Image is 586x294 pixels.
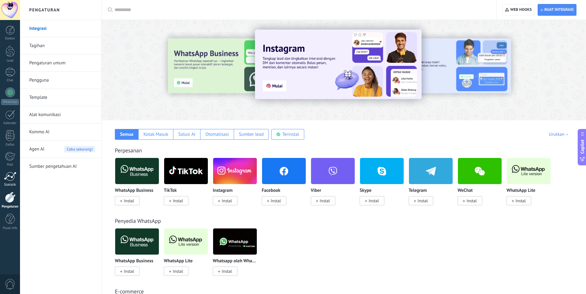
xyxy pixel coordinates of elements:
img: Slide 3 [168,38,299,93]
span: Instal [271,198,281,203]
img: logo_main.png [213,227,257,256]
div: Daftar [1,143,19,147]
div: Pusat Info [1,226,19,230]
span: Instal [320,198,330,203]
img: logo_main.png [164,227,208,256]
p: WhatsApp Business [115,188,153,193]
img: skype.png [360,156,404,186]
a: Template [29,89,95,106]
a: Pengguna [29,72,95,89]
div: WhatsApp Business [115,158,164,213]
div: Urutkan [549,131,570,137]
a: Integrasi [29,20,95,37]
a: Agen AICoba sekarang! [29,141,95,158]
span: Instal [173,198,183,203]
span: Instal [124,198,134,203]
img: logo_main.png [507,156,551,186]
li: Alat komunikasi [20,106,101,123]
img: logo_main.png [115,227,159,256]
p: Viber [311,188,321,193]
p: Skype [360,188,371,193]
div: Kalender [1,121,19,125]
li: Kommo AI [20,123,101,141]
p: Telegram [409,188,427,193]
span: Instal [222,198,232,203]
span: Coba sekarang! [64,146,95,152]
span: Buat integrasi [544,7,574,12]
a: Sumber pengetahuan AI [29,158,95,175]
div: WhatsApp Business [115,228,164,283]
button: Buat integrasi [538,4,576,16]
li: Pengaturan umum [20,54,101,72]
img: telegram.png [409,156,453,186]
div: WhatsApp Lite [507,158,556,213]
a: Perpesanan [115,147,142,154]
p: WhatsApp Lite [164,259,193,264]
img: facebook.png [262,156,306,186]
p: Instagram [213,188,232,193]
div: Statistik [1,183,19,187]
div: Chat [1,79,19,83]
span: Instal [467,198,477,203]
li: Sumber pengetahuan AI [20,158,101,175]
div: WeChat [458,158,507,213]
div: Terinstal [282,131,299,137]
li: Integrasi [20,20,101,37]
img: instagram.png [213,156,257,186]
div: Whatsapp oleh Whatcrm dan Telphin [213,228,262,283]
div: Facebook [262,158,311,213]
span: Instal [369,198,379,203]
img: logo_main.png [164,156,208,186]
div: Semua [120,131,133,137]
div: Telegram [409,158,458,213]
div: WhatsApp Lite [164,228,213,283]
div: Viber [311,158,360,213]
span: Copilot [579,139,585,154]
img: logo_main.png [115,156,159,186]
div: Skype [360,158,409,213]
span: Agen AI [29,141,44,158]
p: Facebook [262,188,280,193]
div: Mail [1,163,19,167]
img: wechat.png [458,156,502,186]
div: Dasbor [1,37,19,41]
div: Lead [1,59,19,63]
li: Template [20,89,101,106]
p: WhatsApp Business [115,259,153,264]
div: Solusi AI [178,131,195,137]
div: TikTok [164,158,213,213]
div: Kotak Masuk [143,131,168,137]
a: Pengaturan umum [29,54,95,72]
div: Pengaturan [1,205,19,209]
span: Instal [418,198,428,203]
p: Whatsapp oleh Whatcrm dan Telphin [213,259,257,264]
a: Penyedia WhatsApp [115,217,161,224]
a: Tagihan [29,37,95,54]
span: Instal [222,268,232,274]
div: Sumber lead [239,131,264,137]
div: Otomatisasi [205,131,229,137]
span: Instal [173,268,183,274]
button: Web hooks [502,4,535,16]
img: Slide 2 [380,38,511,93]
span: Instal [124,268,134,274]
p: WeChat [458,188,473,193]
a: Alat komunikasi [29,106,95,123]
p: TikTok [164,188,177,193]
p: WhatsApp Lite [507,188,535,193]
img: viber.png [311,156,355,186]
div: WhatsApp [1,99,19,105]
div: Instagram [213,158,262,213]
span: Instal [515,198,526,203]
span: Web hooks [510,7,532,12]
a: Kommo AI [29,123,95,141]
li: Tagihan [20,37,101,54]
li: Agen AI [20,141,101,158]
li: Pengguna [20,72,101,89]
img: Slide 1 [255,30,422,99]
